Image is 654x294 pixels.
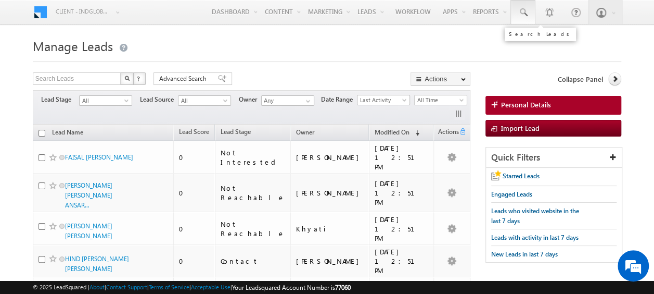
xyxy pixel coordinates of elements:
[485,96,621,115] a: Personal Details
[33,38,113,54] span: Manage Leads
[491,250,558,258] span: New Leads in last 7 days
[137,74,142,83] span: ?
[80,96,129,105] span: All
[415,95,464,105] span: All Time
[239,95,261,104] span: Owner
[411,72,470,85] button: Actions
[501,100,551,109] span: Personal Details
[179,256,210,266] div: 0
[491,207,579,225] span: Leads who visited website in the last 7 days
[106,284,147,290] a: Contact Support
[491,190,532,198] span: Engaged Leads
[18,55,44,68] img: d_60004797649_company_0_60004797649
[375,215,429,243] div: [DATE] 12:51 PM
[296,128,314,136] span: Owner
[501,124,540,132] span: Import Lead
[142,225,189,239] em: Start Chat
[179,224,210,234] div: 0
[300,96,313,106] a: Show All Items
[159,74,210,83] span: Advanced Search
[357,95,407,105] span: Last Activity
[79,95,132,106] a: All
[56,6,110,17] span: Client - indglobal1 (77060)
[178,95,231,106] a: All
[65,222,112,240] a: [PERSON_NAME] [PERSON_NAME]
[47,127,88,140] a: Lead Name
[357,95,410,105] a: Last Activity
[179,188,210,198] div: 0
[65,255,129,273] a: HIND [PERSON_NAME] [PERSON_NAME]
[54,55,175,68] div: Chat with us now
[33,283,351,292] span: © 2025 LeadSquared | | | | |
[296,256,364,266] div: [PERSON_NAME]
[133,72,146,85] button: ?
[375,247,429,275] div: [DATE] 12:51 PM
[221,128,251,136] span: Lead Stage
[215,126,256,140] a: Lead Stage
[321,95,357,104] span: Date Range
[375,128,409,136] span: Modified On
[179,153,210,162] div: 0
[191,284,230,290] a: Acceptable Use
[178,96,228,105] span: All
[411,129,419,137] span: (sorted descending)
[140,95,178,104] span: Lead Source
[221,183,286,202] div: Not Reachable
[486,148,622,168] div: Quick Filters
[14,96,190,217] textarea: Type your message and hit 'Enter'
[375,179,429,207] div: [DATE] 12:51 PM
[434,126,459,140] span: Actions
[41,95,79,104] span: Lead Stage
[369,126,425,140] a: Modified On (sorted descending)
[491,234,579,241] span: Leads with activity in last 7 days
[414,95,467,105] a: All Time
[558,75,603,84] span: Collapse Panel
[296,153,364,162] div: [PERSON_NAME]
[65,153,133,161] a: FAISAL [PERSON_NAME]
[503,172,540,180] span: Starred Leads
[149,284,189,290] a: Terms of Service
[179,128,209,136] span: Lead Score
[174,126,214,140] a: Lead Score
[39,130,45,137] input: Check all records
[261,95,314,106] input: Type to Search
[171,5,196,30] div: Minimize live chat window
[296,224,364,234] div: Khyati
[375,143,429,171] div: [DATE] 12:51 PM
[221,256,286,266] div: Contact
[335,284,351,291] span: 77060
[296,188,364,198] div: [PERSON_NAME]
[232,284,351,291] span: Your Leadsquared Account Number is
[221,148,286,167] div: Not Interested
[65,181,112,209] a: [PERSON_NAME] [PERSON_NAME] ANSAR...
[221,219,286,238] div: Not Reachable
[509,31,572,37] div: Search Leads
[124,76,130,81] img: Search
[89,284,105,290] a: About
